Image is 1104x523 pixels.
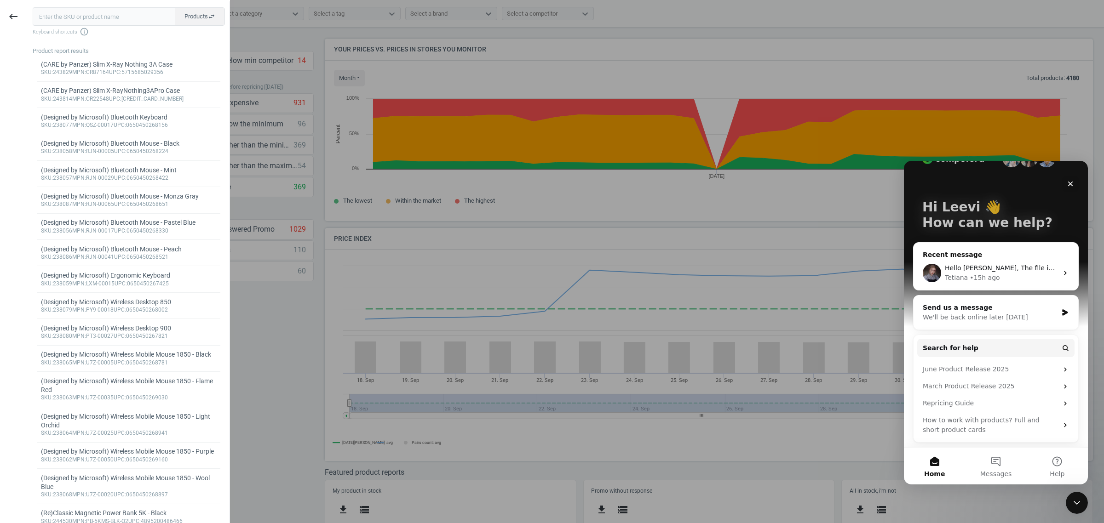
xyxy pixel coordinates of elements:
[72,148,85,154] span: mpn
[19,182,75,192] span: Search for help
[19,142,154,152] div: Send us a message
[72,122,85,128] span: mpn
[72,333,85,339] span: mpn
[114,491,125,498] span: upc
[72,307,85,313] span: mpn
[19,221,154,230] div: March Product Release 2025
[114,359,125,366] span: upc
[41,103,794,111] span: Hello [PERSON_NAME], The file is formed and send by [DATE][PERSON_NAME] team. So you need to cont...
[41,333,52,339] span: sku
[20,310,41,316] span: Home
[33,7,175,26] input: Enter the SKU or product name
[41,394,52,401] span: sku
[41,122,52,128] span: sku
[41,456,52,463] span: sku
[72,254,85,260] span: mpn
[41,333,217,340] div: :238080 :PT3-00027 :0650450267821
[114,394,125,401] span: upc
[114,307,125,313] span: upc
[41,350,217,359] div: (Designed by Microsoft) Wireless Mobile Mouse 1850 - Black
[72,456,85,463] span: mpn
[41,201,217,208] div: :238087 :RJN-00065 :0650450268651
[114,333,125,339] span: upc
[109,69,120,75] span: upc
[41,377,217,395] div: (Designed by Microsoft) Wireless Mobile Mouse 1850 - Flame Red
[41,122,217,129] div: :238077 :QSZ-00017 :0650450268156
[41,227,217,235] div: :238056 :RJN-00017 :0650450268330
[114,175,125,181] span: upc
[41,271,217,280] div: (Designed by Microsoft) Ergonomic Keyboard
[41,280,52,287] span: sku
[41,192,217,201] div: (Designed by Microsoft) Bluetooth Mouse - Monza Gray
[61,287,122,324] button: Messages
[72,227,85,234] span: mpn
[72,430,85,436] span: mpn
[41,298,217,307] div: (Designed by Microsoft) Wireless Desktop 850
[41,201,52,207] span: sku
[114,148,125,154] span: upc
[114,456,125,463] span: upc
[72,491,85,498] span: mpn
[8,11,19,22] i: keyboard_backspace
[41,175,217,182] div: :238057 :RJN-00029 :0650450268422
[41,175,52,181] span: sku
[66,112,96,122] div: • 15h ago
[41,474,217,492] div: (Designed by Microsoft) Wireless Mobile Mouse 1850 - Wool Blue
[41,509,217,517] div: (Re)Classic Magnetic Power Bank 5K - Black
[115,280,126,287] span: upc
[41,394,217,402] div: :238063 :U7Z-00035 :0650450269030
[175,7,225,26] button: Productsswap_horiz
[41,491,52,498] span: sku
[13,217,171,234] div: March Product Release 2025
[41,69,52,75] span: sku
[72,175,85,181] span: mpn
[72,69,85,75] span: mpn
[72,394,85,401] span: mpn
[904,161,1088,484] iframe: Intercom live chat
[41,166,217,175] div: (Designed by Microsoft) Bluetooth Mouse - Mint
[41,307,217,314] div: :238079 :PY9-00018 :0650450268002
[19,238,154,247] div: Repricing Guide
[41,69,217,76] div: :243829 :CR87164 :5715685029356
[41,254,52,260] span: sku
[114,201,125,207] span: upc
[33,27,225,36] span: Keyboard shortcuts
[208,13,215,20] i: swap_horiz
[41,447,217,456] div: (Designed by Microsoft) Wireless Mobile Mouse 1850 - Purple
[1066,492,1088,514] iframe: Intercom live chat
[114,430,125,436] span: upc
[13,234,171,251] div: Repricing Guide
[158,15,175,31] div: Close
[80,27,89,36] i: info_outline
[41,254,217,261] div: :238086 :RJN-00041 :0650450268521
[41,491,217,499] div: :238068 :U7Z-00020 :0650450268897
[41,245,217,254] div: (Designed by Microsoft) Bluetooth Mouse - Peach
[41,307,52,313] span: sku
[72,280,85,287] span: mpn
[41,227,52,234] span: sku
[41,139,217,148] div: (Designed by Microsoft) Bluetooth Mouse - Black
[114,122,125,128] span: upc
[123,287,184,324] button: Help
[41,96,52,102] span: sku
[72,359,85,366] span: mpn
[19,204,154,213] div: June Product Release 2025
[146,310,161,316] span: Help
[41,112,64,122] div: Tetiana
[184,12,215,21] span: Products
[33,47,230,55] div: Product report results
[41,430,52,436] span: sku
[114,227,125,234] span: upc
[41,113,217,122] div: (Designed by Microsoft) Bluetooth Keyboard
[41,148,217,155] div: :238058 :RJN-00005 :0650450268224
[41,218,217,227] div: (Designed by Microsoft) Bluetooth Mouse - Pastel Blue
[19,255,154,274] div: How to work with products? Full and short product cards
[41,359,52,366] span: sku
[72,96,85,102] span: mpn
[41,280,217,288] div: :238059 :LXM-00015 :0650450267425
